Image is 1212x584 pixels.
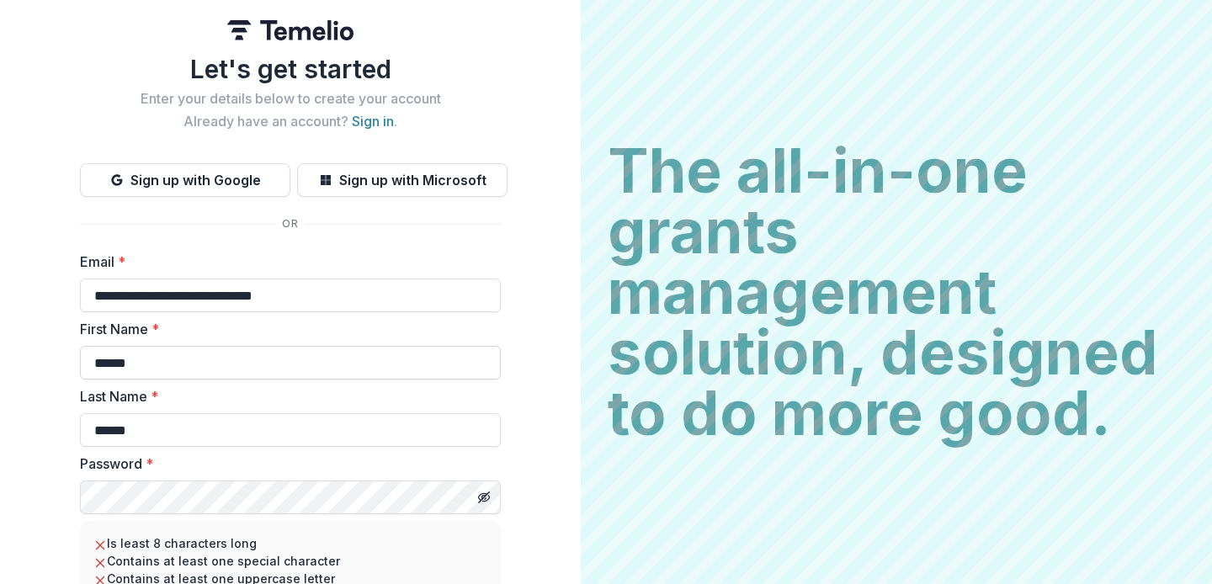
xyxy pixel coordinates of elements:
button: Toggle password visibility [470,484,497,511]
h1: Let's get started [80,54,501,84]
label: First Name [80,319,491,339]
img: Temelio [227,20,353,40]
label: Password [80,454,491,474]
button: Sign up with Microsoft [297,163,508,197]
a: Sign in [352,113,394,130]
label: Email [80,252,491,272]
h2: Already have an account? . [80,114,501,130]
label: Last Name [80,386,491,406]
li: Contains at least one special character [93,552,487,570]
li: Is least 8 characters long [93,534,487,552]
h2: Enter your details below to create your account [80,91,501,107]
button: Sign up with Google [80,163,290,197]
